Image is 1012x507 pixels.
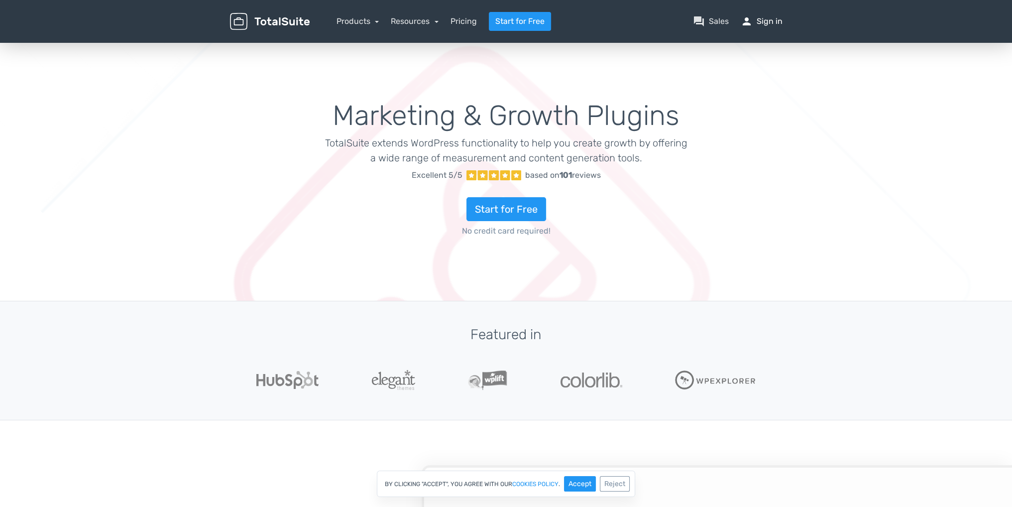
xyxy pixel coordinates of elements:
h3: Featured in [230,327,783,343]
span: question_answer [693,15,705,27]
span: person [741,15,753,27]
a: cookies policy [512,481,559,487]
a: Excellent 5/5 based on101reviews [325,165,687,185]
a: Pricing [450,15,477,27]
a: Resources [391,16,439,26]
a: personSign in [741,15,783,27]
div: By clicking "Accept", you agree with our . [377,471,635,497]
button: Reject [600,476,630,492]
img: Colorlib [561,373,622,387]
span: Excellent 5/5 [412,169,462,181]
h1: Marketing & Growth Plugins [325,101,687,131]
a: Products [337,16,379,26]
img: TotalSuite for WordPress [230,13,310,30]
img: WPLift [468,370,507,390]
img: Hubspot [256,371,319,389]
strong: 101 [560,170,572,180]
span: No credit card required! [325,225,687,237]
a: Start for Free [466,197,546,221]
a: Start for Free [489,12,551,31]
div: based on reviews [525,169,601,181]
button: Accept [564,476,596,492]
img: ElegantThemes [372,370,415,390]
p: TotalSuite extends WordPress functionality to help you create growth by offering a wide range of ... [325,135,687,165]
a: question_answerSales [693,15,729,27]
img: WPExplorer [675,371,756,389]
